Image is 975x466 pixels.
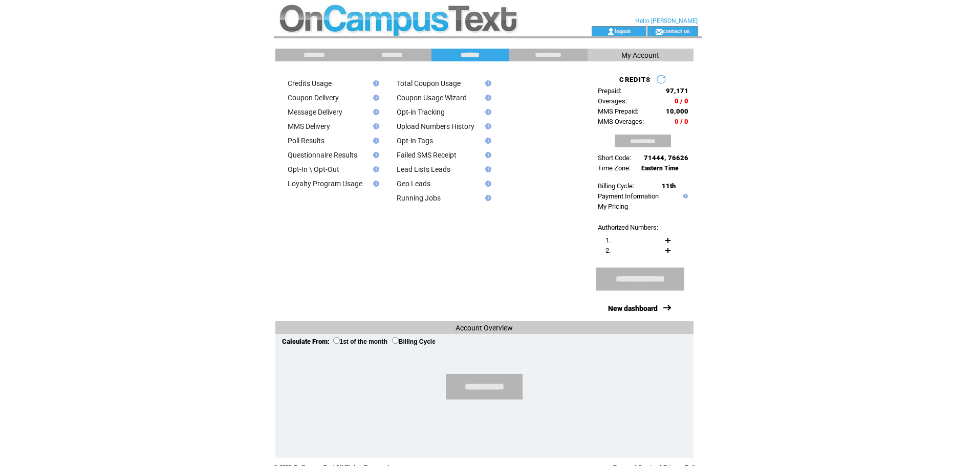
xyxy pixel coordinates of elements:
a: Coupon Usage Wizard [397,94,467,102]
span: Account Overview [456,324,513,332]
a: Credits Usage [288,79,332,87]
a: Opt-in Tags [397,137,433,145]
span: 71444, 76626 [644,154,688,162]
img: contact_us_icon.gif [655,28,663,36]
img: help.gif [370,152,379,158]
img: help.gif [482,109,491,115]
a: Opt-in Tracking [397,108,445,116]
span: Prepaid: [598,87,621,95]
img: help.gif [482,195,491,201]
img: help.gif [370,181,379,187]
span: 2. [605,247,611,254]
a: MMS Delivery [288,122,330,130]
img: help.gif [370,109,379,115]
a: contact us [663,28,690,34]
img: account_icon.gif [607,28,615,36]
a: Payment Information [598,192,659,200]
span: Overages: [598,97,627,105]
img: help.gif [482,152,491,158]
a: Opt-In \ Opt-Out [288,165,339,173]
a: Total Coupon Usage [397,79,461,87]
input: Billing Cycle [392,337,399,344]
span: 1. [605,236,611,244]
span: Authorized Numbers: [598,224,658,231]
a: Message Delivery [288,108,342,116]
span: Eastern Time [641,165,679,172]
a: My Pricing [598,203,628,210]
img: help.gif [482,138,491,144]
img: help.gif [681,194,688,198]
span: 10,000 [666,107,688,115]
span: My Account [621,51,659,59]
span: Hello [PERSON_NAME] [635,17,698,25]
img: help.gif [370,80,379,86]
img: help.gif [370,95,379,101]
img: help.gif [482,123,491,129]
a: Poll Results [288,137,324,145]
a: Loyalty Program Usage [288,180,362,188]
a: Lead Lists Leads [397,165,450,173]
img: help.gif [482,166,491,172]
span: MMS Overages: [598,118,644,125]
span: Calculate From: [282,338,330,345]
span: MMS Prepaid: [598,107,638,115]
a: Geo Leads [397,180,430,188]
a: New dashboard [608,304,658,313]
span: CREDITS [619,76,651,83]
label: 1st of the month [333,338,387,345]
a: Running Jobs [397,194,441,202]
label: Billing Cycle [392,338,436,345]
img: help.gif [482,95,491,101]
span: Time Zone: [598,164,631,172]
a: Upload Numbers History [397,122,474,130]
img: help.gif [482,181,491,187]
input: 1st of the month [333,337,340,344]
span: Billing Cycle: [598,182,634,190]
span: 0 / 0 [675,97,688,105]
span: 11th [662,182,676,190]
img: help.gif [370,166,379,172]
span: Short Code: [598,154,631,162]
span: 97,171 [666,87,688,95]
a: Failed SMS Receipt [397,151,457,159]
a: logout [615,28,631,34]
img: help.gif [370,138,379,144]
img: help.gif [370,123,379,129]
a: Questionnaire Results [288,151,357,159]
img: help.gif [482,80,491,86]
span: 0 / 0 [675,118,688,125]
a: Coupon Delivery [288,94,339,102]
